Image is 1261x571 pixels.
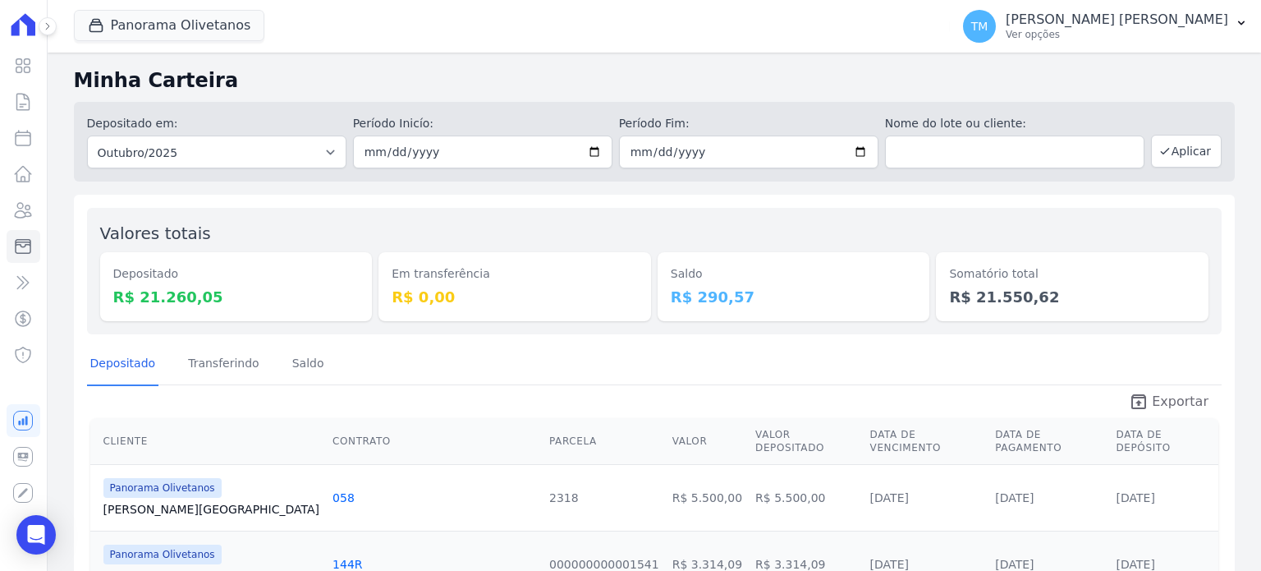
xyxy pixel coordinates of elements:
[543,418,666,465] th: Parcela
[289,343,328,386] a: Saldo
[103,501,319,518] a: [PERSON_NAME][GEOGRAPHIC_DATA]
[619,115,878,132] label: Período Fim:
[87,117,178,130] label: Depositado em:
[1110,418,1218,465] th: Data de Depósito
[326,418,543,465] th: Contrato
[113,286,360,308] dd: R$ 21.260,05
[1152,392,1208,412] span: Exportar
[113,265,360,283] dt: Depositado
[749,464,864,531] td: R$ 5.500,00
[949,265,1195,283] dt: Somatório total
[950,3,1261,49] button: TM [PERSON_NAME] [PERSON_NAME] Ver opções
[74,66,1235,95] h2: Minha Carteira
[103,478,222,498] span: Panorama Olivetanos
[1117,558,1155,571] a: [DATE]
[332,558,362,571] a: 144R
[864,418,989,465] th: Data de Vencimento
[971,21,988,32] span: TM
[995,491,1034,504] a: [DATE]
[870,491,909,504] a: [DATE]
[1006,28,1228,41] p: Ver opções
[392,286,638,308] dd: R$ 0,00
[392,265,638,283] dt: Em transferência
[549,491,579,504] a: 2318
[74,10,265,41] button: Panorama Olivetanos
[90,418,326,465] th: Cliente
[949,286,1195,308] dd: R$ 21.550,62
[332,491,355,504] a: 058
[870,558,909,571] a: [DATE]
[87,343,159,386] a: Depositado
[671,286,917,308] dd: R$ 290,57
[885,115,1144,132] label: Nome do lote ou cliente:
[1116,392,1222,415] a: unarchive Exportar
[1129,392,1149,412] i: unarchive
[749,418,864,465] th: Valor Depositado
[16,515,56,555] div: Open Intercom Messenger
[671,265,917,283] dt: Saldo
[1117,491,1155,504] a: [DATE]
[666,464,749,531] td: R$ 5.500,00
[1006,12,1228,28] p: [PERSON_NAME] [PERSON_NAME]
[100,223,211,243] label: Valores totais
[1151,135,1222,168] button: Aplicar
[549,558,659,571] a: 000000000001541
[988,418,1109,465] th: Data de Pagamento
[666,418,749,465] th: Valor
[103,545,222,564] span: Panorama Olivetanos
[185,343,263,386] a: Transferindo
[353,115,612,132] label: Período Inicío:
[995,558,1034,571] a: [DATE]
